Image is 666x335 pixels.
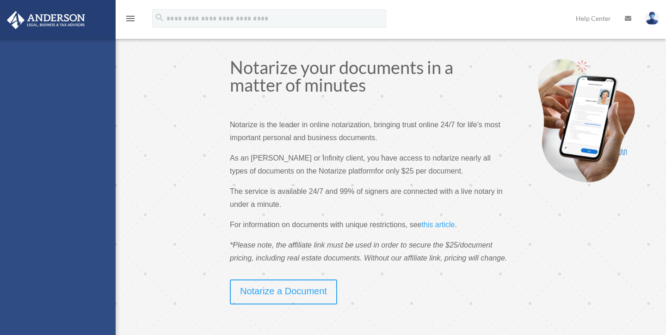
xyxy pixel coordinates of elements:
[375,167,463,175] span: for only $25 per document.
[230,58,507,98] h1: Notarize your documents in a matter of minutes
[125,16,136,24] a: menu
[154,12,165,23] i: search
[421,221,455,233] a: this article
[230,221,421,229] span: For information on documents with unique restrictions, see
[4,11,88,29] img: Anderson Advisors Platinum Portal
[535,58,638,183] img: Notarize-hero
[230,241,507,262] span: *Please note, the affiliate link must be used in order to secure the $25/document pricing, includ...
[455,221,456,229] span: .
[230,279,337,304] a: Notarize a Document
[421,221,455,229] span: this article
[230,187,503,208] span: The service is available 24/7 and 99% of signers are connected with a live notary in under a minute.
[125,13,136,24] i: menu
[230,121,500,142] span: Notarize is the leader in online notarization, bringing trust online 24/7 for life’s most importa...
[645,12,659,25] img: User Pic
[230,154,491,175] span: As an [PERSON_NAME] or Infinity client, you have access to notarize nearly all types of documents...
